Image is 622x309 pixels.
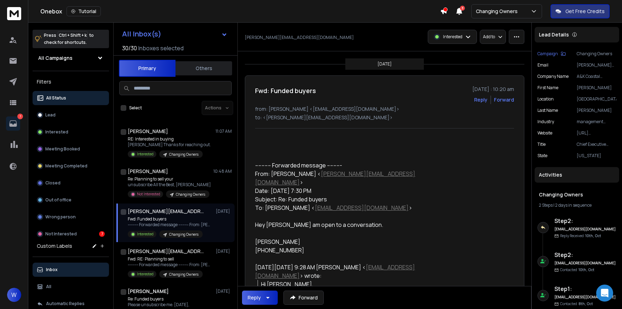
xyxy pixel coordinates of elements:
p: Lead Details [539,31,569,38]
a: [PERSON_NAME][EMAIL_ADDRESS][DOMAIN_NAME] [255,170,415,186]
p: Meeting Completed [45,163,87,169]
a: 7 [6,116,20,131]
span: 2 days in sequence [555,202,592,208]
p: Last Name [537,108,558,113]
h6: [EMAIL_ADDRESS][DOMAIN_NAME] [554,227,616,232]
p: Add to [483,34,495,40]
button: W [7,288,21,302]
h6: Step 2 : [554,217,616,225]
h1: Fwd: Funded buyers [255,86,316,96]
div: Forward [494,96,514,103]
p: Interested [45,129,68,135]
button: Lead [33,108,109,122]
button: Forward [283,291,324,305]
p: [PERSON_NAME][EMAIL_ADDRESS][DOMAIN_NAME] [245,35,354,40]
p: [URL][DOMAIN_NAME] [577,130,616,136]
p: [DATE] : 10:20 am [472,86,514,93]
button: Primary [119,60,175,77]
h3: Inboxes selected [138,44,184,52]
p: management consulting [577,119,616,125]
button: Not Interested7 [33,227,109,241]
span: 10th, Oct [585,233,601,238]
button: Reply [474,96,488,103]
p: Changing Owners [169,232,198,237]
span: Ctrl + Shift + k [58,31,88,39]
span: 10th, Oct [578,267,594,272]
p: 7 [17,114,23,119]
div: Hey [PERSON_NAME] am open to a conversation. [255,221,462,254]
h3: Custom Labels [37,242,72,250]
p: to: <[PERSON_NAME][EMAIL_ADDRESS][DOMAIN_NAME]> [255,114,514,121]
p: title [537,142,546,147]
button: Others [175,61,232,76]
p: Out of office [45,197,71,203]
h1: All Inbox(s) [122,30,161,38]
p: Get Free Credits [565,8,605,15]
p: [PERSON_NAME] Thanks for reaching out. [128,142,211,148]
button: Out of office [33,193,109,207]
div: To: [PERSON_NAME] < > [255,204,462,212]
button: Campaign [537,51,566,57]
h1: [PERSON_NAME] [128,168,168,175]
div: Onebox [40,6,440,16]
h6: Step 1 : [554,285,616,293]
p: All Status [46,95,66,101]
p: Interested [443,34,462,40]
h6: [EMAIL_ADDRESS][DOMAIN_NAME] [554,261,616,266]
div: Subject: Re: Funded buyers [255,195,462,204]
p: Email [537,62,548,68]
p: A&K Coastal Connections [577,74,616,79]
p: [PERSON_NAME][EMAIL_ADDRESS][DOMAIN_NAME] [577,62,616,68]
p: Contacted [560,301,593,307]
button: Meeting Booked [33,142,109,156]
p: [DATE] [216,288,232,294]
h3: Filters [33,77,109,87]
p: location [537,96,554,102]
h1: [PERSON_NAME][EMAIL_ADDRESS][DOMAIN_NAME] [128,248,206,255]
p: Reply Received [560,233,601,239]
p: RE: Interested in buying [128,136,211,142]
p: unsubscribe All the Best, [PERSON_NAME] [128,182,211,188]
p: Automatic Replies [46,301,85,307]
p: Fwd: Funded buyers [128,216,213,222]
button: Wrong person [33,210,109,224]
p: Fwd: RE: Planning to sell [128,256,213,262]
div: [PERSON_NAME] [255,238,462,246]
p: All [46,284,51,290]
h6: [EMAIL_ADDRESS][DOMAIN_NAME] [554,294,616,300]
p: Changing Owners [169,152,198,157]
p: Meeting Booked [45,146,80,152]
p: 10:48 AM [213,168,232,174]
button: Closed [33,176,109,190]
p: Interested [137,271,154,277]
p: website [537,130,552,136]
div: Date: [DATE] 7:30 PM [255,187,462,195]
button: Tutorial [67,6,101,16]
div: ---------- Forwarded message --------- [255,161,462,170]
button: Reply [242,291,278,305]
div: Reply [248,294,261,301]
button: Get Free Credits [551,4,610,18]
h1: All Campaigns [38,55,73,62]
button: Inbox [33,263,109,277]
div: 7 [99,231,105,237]
h6: Step 2 : [554,251,616,259]
button: All Status [33,91,109,105]
button: All [33,280,109,294]
div: [PHONE_NUMBER] [255,246,462,254]
button: All Inbox(s) [116,27,233,41]
p: Changing Owners [577,51,616,57]
p: Not Interested [45,231,77,237]
p: Chief Executive Officer [577,142,616,147]
div: [DATE][DATE] 9:28 AM [PERSON_NAME] < > wrote: [255,263,462,280]
p: Not Interested [137,191,160,197]
p: industry [537,119,554,125]
a: [EMAIL_ADDRESS][DOMAIN_NAME] [315,204,409,212]
div: From: [PERSON_NAME] < > [255,170,462,187]
div: Hi [PERSON_NAME], [261,280,462,288]
p: Campaign [537,51,558,57]
p: Changing Owners [176,192,205,197]
p: Contacted [560,267,594,273]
